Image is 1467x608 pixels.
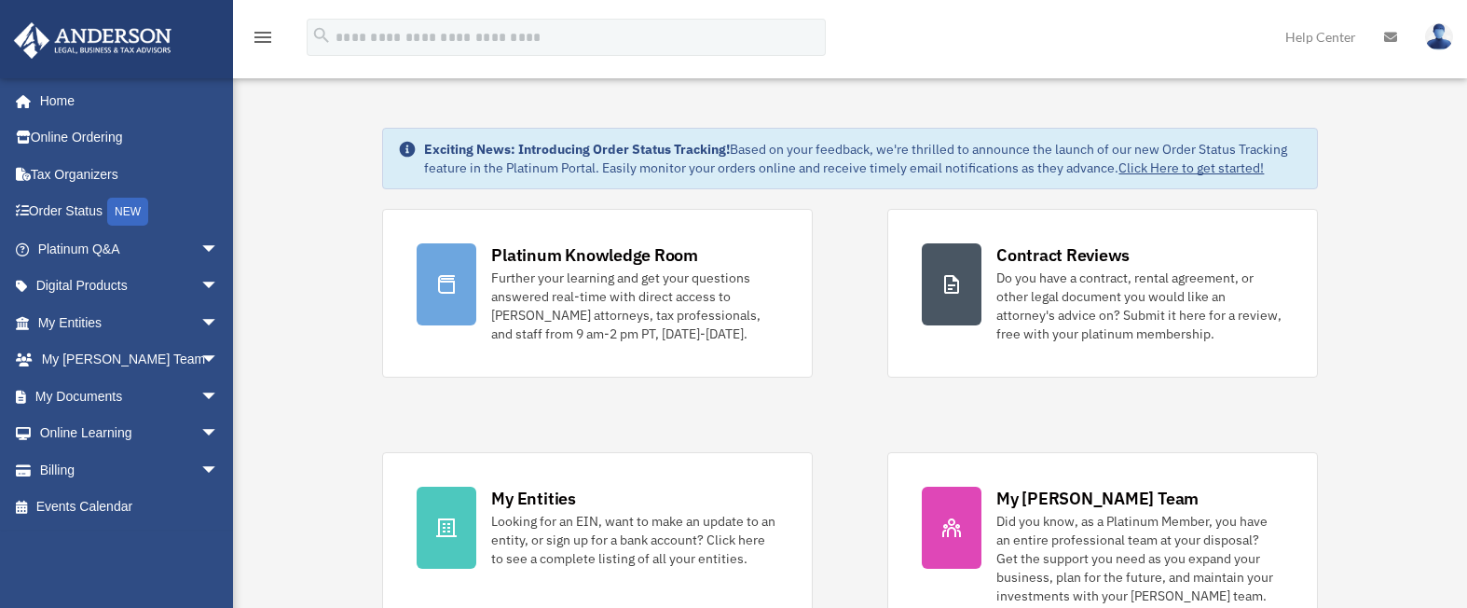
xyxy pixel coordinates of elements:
[1425,23,1453,50] img: User Pic
[252,26,274,48] i: menu
[13,378,247,415] a: My Documentsarrow_drop_down
[311,25,332,46] i: search
[382,209,813,378] a: Platinum Knowledge Room Further your learning and get your questions answered real-time with dire...
[13,415,247,452] a: Online Learningarrow_drop_down
[424,141,730,158] strong: Exciting News: Introducing Order Status Tracking!
[424,140,1301,177] div: Based on your feedback, we're thrilled to announce the launch of our new Order Status Tracking fe...
[200,230,238,269] span: arrow_drop_down
[996,243,1130,267] div: Contract Reviews
[13,156,247,193] a: Tax Organizers
[8,22,177,59] img: Anderson Advisors Platinum Portal
[13,193,247,231] a: Order StatusNEW
[13,451,247,489] a: Billingarrow_drop_down
[200,378,238,416] span: arrow_drop_down
[107,198,148,226] div: NEW
[1118,159,1264,176] a: Click Here to get started!
[200,268,238,306] span: arrow_drop_down
[13,119,247,157] a: Online Ordering
[200,451,238,490] span: arrow_drop_down
[13,304,247,341] a: My Entitiesarrow_drop_down
[200,341,238,380] span: arrow_drop_down
[491,243,698,267] div: Platinum Knowledge Room
[252,33,274,48] a: menu
[996,512,1283,605] div: Did you know, as a Platinum Member, you have an entire professional team at your disposal? Get th...
[491,269,778,343] div: Further your learning and get your questions answered real-time with direct access to [PERSON_NAM...
[200,415,238,453] span: arrow_drop_down
[13,268,247,305] a: Digital Productsarrow_drop_down
[491,512,778,568] div: Looking for an EIN, want to make an update to an entity, or sign up for a bank account? Click her...
[491,487,575,510] div: My Entities
[13,489,247,526] a: Events Calendar
[13,230,247,268] a: Platinum Q&Aarrow_drop_down
[996,269,1283,343] div: Do you have a contract, rental agreement, or other legal document you would like an attorney's ad...
[13,341,247,379] a: My [PERSON_NAME] Teamarrow_drop_down
[996,487,1199,510] div: My [PERSON_NAME] Team
[13,82,238,119] a: Home
[200,304,238,342] span: arrow_drop_down
[887,209,1318,378] a: Contract Reviews Do you have a contract, rental agreement, or other legal document you would like...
